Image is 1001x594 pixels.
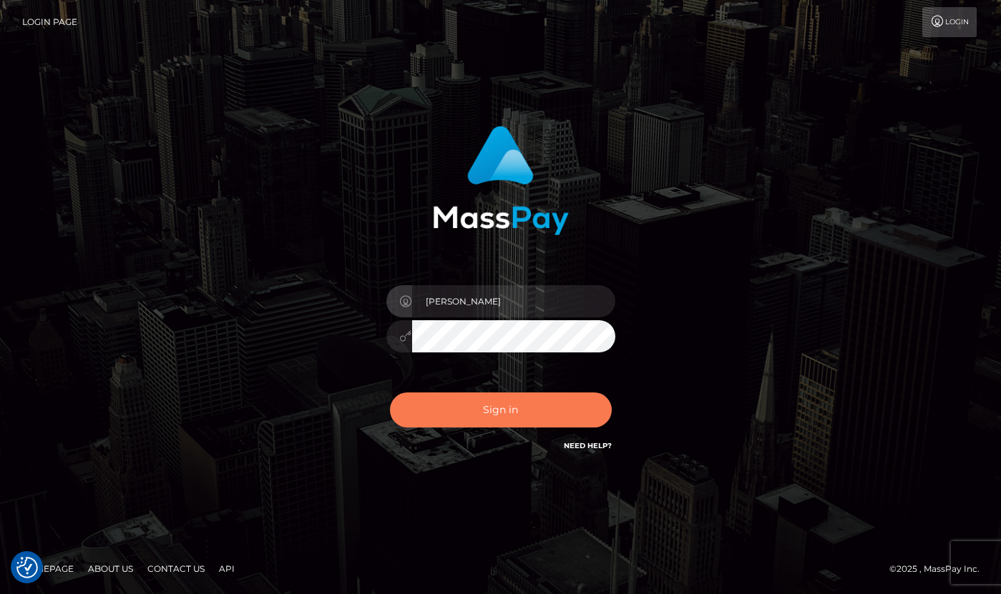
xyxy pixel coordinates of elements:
img: Revisit consent button [16,557,38,578]
a: Login Page [22,7,77,37]
a: Login [922,7,977,37]
a: Contact Us [142,558,210,580]
button: Consent Preferences [16,557,38,578]
img: MassPay Login [433,126,569,235]
a: Need Help? [564,441,612,450]
a: API [213,558,240,580]
button: Sign in [390,392,612,427]
a: Homepage [16,558,79,580]
div: © 2025 , MassPay Inc. [889,561,990,577]
a: About Us [82,558,139,580]
input: Username... [412,285,615,317]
